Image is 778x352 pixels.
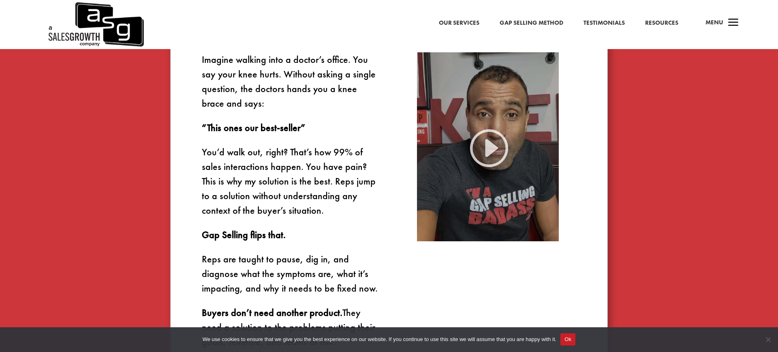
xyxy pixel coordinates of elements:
[560,333,575,346] button: Ok
[203,335,556,343] span: We use cookies to ensure that we give you the best experience on our website. If you continue to ...
[439,18,479,28] a: Our Services
[202,306,342,319] strong: Buyers don’t need another product.
[705,18,723,26] span: Menu
[202,252,379,305] p: Reps are taught to pause, dig in, and diagnose what the symptoms are, what it’s impacting, and wh...
[202,121,305,134] strong: “This ones our best-seller”
[202,228,286,241] strong: Gap Selling flips that.
[583,18,625,28] a: Testimonials
[645,18,678,28] a: Resources
[202,52,379,120] p: Imagine walking into a doctor’s office. You say your knee hurts. Without asking a single question...
[725,15,742,31] span: a
[202,305,379,349] p: They need a solution to the problems putting their goals, revenue, and teams at risk.
[417,52,559,242] img: keenan-video-methodology-thumbnail
[500,18,563,28] a: Gap Selling Method
[202,145,379,228] p: You’d walk out, right? That’s how 99% of sales interactions happen. You have pain? This is why my...
[764,335,772,343] span: No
